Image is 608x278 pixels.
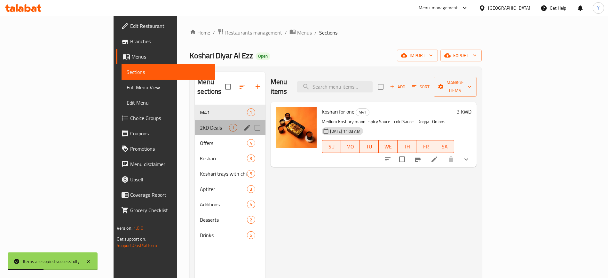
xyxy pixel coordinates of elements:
[130,206,210,214] span: Grocery Checklist
[116,203,215,218] a: Grocery Checklist
[319,29,337,36] span: Sections
[116,18,215,34] a: Edit Restaurant
[195,120,265,135] div: 2KD Deals1edit
[131,53,210,60] span: Menus
[116,172,215,187] a: Upsell
[247,185,255,193] div: items
[408,82,434,92] span: Sort items
[439,79,471,95] span: Manage items
[314,29,317,36] li: /
[200,201,247,208] span: Additions
[225,29,282,36] span: Restaurants management
[247,232,255,238] span: 5
[195,197,265,212] div: Additions4
[127,83,210,91] span: Full Menu View
[127,68,210,76] span: Sections
[247,170,255,178] div: items
[221,80,235,93] span: Select all sections
[130,130,210,137] span: Coupons
[130,176,210,183] span: Upsell
[438,142,452,151] span: SA
[285,29,287,36] li: /
[247,217,255,223] span: 2
[247,140,255,146] span: 4
[325,142,338,151] span: SU
[116,187,215,203] a: Coverage Report
[356,108,369,116] div: M41
[410,152,425,167] button: Branch-specific-item
[297,81,373,92] input: search
[380,152,395,167] button: sort-choices
[434,77,477,97] button: Manage items
[247,202,255,208] span: 4
[195,105,265,120] div: M411
[122,80,215,95] a: Full Menu View
[200,185,247,193] div: Aptizer
[116,156,215,172] a: Menu disclaimer
[416,140,435,153] button: FR
[247,155,255,162] div: items
[200,124,229,131] span: 2KD Deals
[200,155,247,162] span: Koshari
[387,82,408,92] button: Add
[398,140,416,153] button: TH
[443,152,459,167] button: delete
[190,48,253,63] span: Koshari Diyar Al Ezz
[247,108,255,116] div: items
[127,99,210,107] span: Edit Menu
[381,142,395,151] span: WE
[235,79,250,94] span: Sort sections
[117,224,132,232] span: Version:
[200,216,247,224] div: Desserts
[356,108,369,116] span: M41
[488,4,530,12] div: [GEOGRAPHIC_DATA]
[190,28,482,37] nav: breadcrumb
[200,231,247,239] span: Drinks
[242,123,252,132] button: edit
[229,125,237,131] span: 1
[116,141,215,156] a: Promotions
[440,50,482,61] button: export
[116,126,215,141] a: Coupons
[116,110,215,126] a: Choice Groups
[410,82,431,92] button: Sort
[419,142,433,151] span: FR
[217,28,282,37] a: Restaurants management
[200,170,247,178] span: Koshari trays with chicken
[322,118,454,126] p: Medium Koshary maon- spicy Sauce - cold Sauce - Doqqa- Onions
[195,166,265,181] div: Koshari trays with chicken5
[247,216,255,224] div: items
[597,4,600,12] span: Y
[343,142,357,151] span: MO
[400,142,414,151] span: TH
[341,140,360,153] button: MO
[130,160,210,168] span: Menu disclaimer
[360,140,379,153] button: TU
[117,235,146,243] span: Get support on:
[297,29,312,36] span: Menus
[247,109,255,115] span: 1
[250,79,265,94] button: Add section
[130,114,210,122] span: Choice Groups
[116,34,215,49] a: Branches
[362,142,376,151] span: TU
[322,140,341,153] button: SU
[276,107,317,148] img: Koshari for one
[379,140,398,153] button: WE
[133,224,143,232] span: 1.0.0
[247,171,255,177] span: 5
[229,124,237,131] div: items
[195,135,265,151] div: Offers4
[117,241,157,250] a: Support.OpsPlatform
[130,145,210,153] span: Promotions
[116,49,215,64] a: Menus
[247,201,255,208] div: items
[419,4,458,12] div: Menu-management
[446,52,477,60] span: export
[130,191,210,199] span: Coverage Report
[328,128,363,134] span: [DATE] 11:03 AM
[459,152,474,167] button: show more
